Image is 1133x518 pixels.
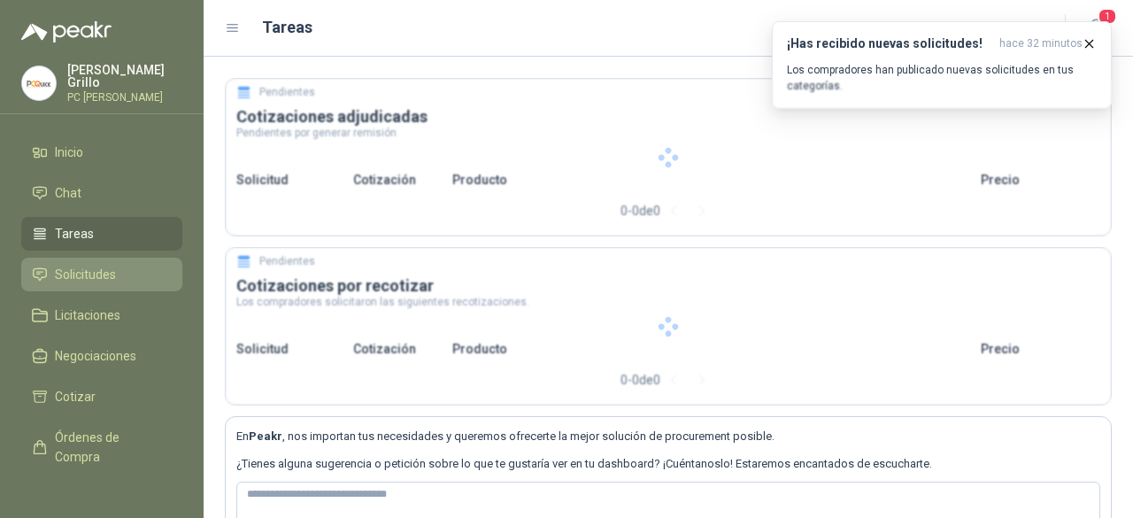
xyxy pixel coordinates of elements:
button: ¡Has recibido nuevas solicitudes!hace 32 minutos Los compradores han publicado nuevas solicitudes... [772,21,1112,109]
a: Órdenes de Compra [21,421,182,474]
span: Inicio [55,143,83,162]
a: Negociaciones [21,339,182,373]
p: Los compradores han publicado nuevas solicitudes en tus categorías. [787,62,1097,94]
span: Cotizar [55,387,96,406]
p: En , nos importan tus necesidades y queremos ofrecerte la mejor solución de procurement posible. [236,428,1100,445]
img: Logo peakr [21,21,112,43]
b: Peakr [249,429,282,443]
span: hace 32 minutos [999,36,1083,51]
a: Inicio [21,135,182,169]
h1: Tareas [262,15,312,40]
span: Tareas [55,224,94,244]
a: Cotizar [21,380,182,414]
span: Solicitudes [55,265,116,284]
span: Licitaciones [55,305,120,325]
a: Chat [21,176,182,210]
p: PC [PERSON_NAME] [67,92,182,103]
button: 1 [1080,12,1112,44]
img: Company Logo [22,66,56,100]
p: [PERSON_NAME] Grillo [67,64,182,89]
a: Solicitudes [21,258,182,291]
a: Tareas [21,217,182,251]
span: Órdenes de Compra [55,428,166,467]
span: Negociaciones [55,346,136,366]
span: Chat [55,183,81,203]
h3: ¡Has recibido nuevas solicitudes! [787,36,992,51]
p: ¿Tienes alguna sugerencia o petición sobre lo que te gustaría ver en tu dashboard? ¡Cuéntanoslo! ... [236,455,1100,473]
span: 1 [1098,8,1117,25]
a: Licitaciones [21,298,182,332]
